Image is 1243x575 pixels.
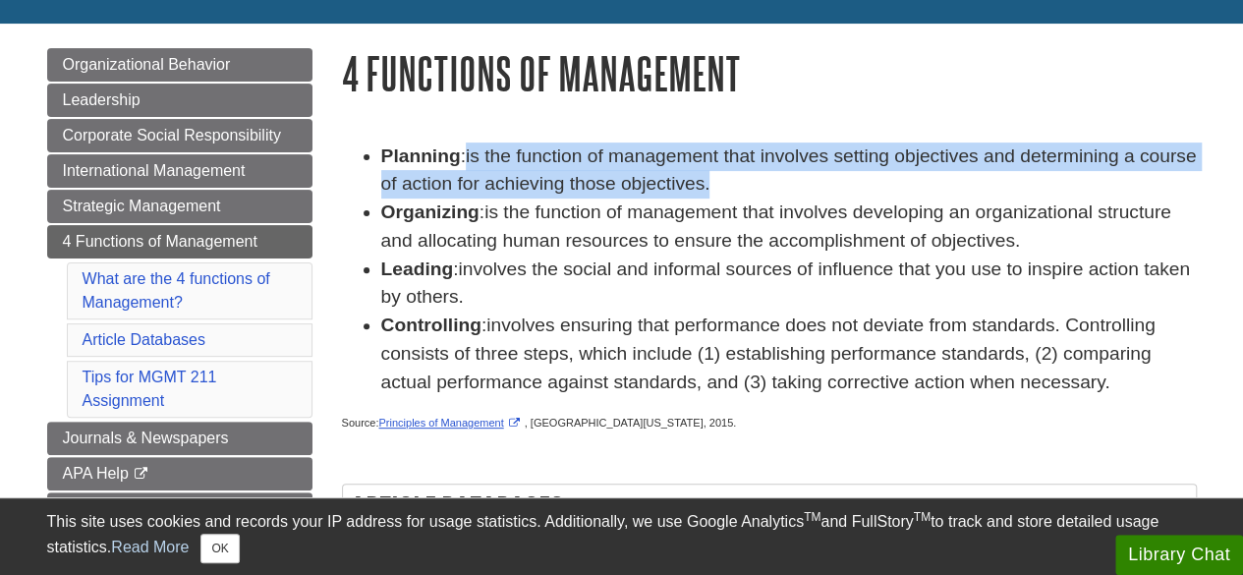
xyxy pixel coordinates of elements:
[63,91,141,108] span: Leadership
[342,417,737,429] span: Source: , [GEOGRAPHIC_DATA][US_STATE], 2015.
[381,259,1190,308] span: involves the social and informal sources of influence that you use to inspire action taken by oth...
[381,201,1171,251] span: is the function of management that involves developing an organizational structure and allocating...
[381,143,1197,200] li: :
[47,48,312,549] div: Guide Page Menu
[381,315,1156,392] span: involves ensuring that performance does not deviate from standards. Controlling consists of three...
[47,154,312,188] a: International Management
[381,259,454,279] strong: Leading
[63,127,281,144] span: Corporate Social Responsibility
[47,510,1197,563] div: This site uses cookies and records your IP address for usage statistics. Additionally, we use Goo...
[83,369,217,409] a: Tips for MGMT 211 Assignment
[63,198,221,214] span: Strategic Management
[342,48,1197,98] h1: 4 Functions of Management
[47,457,312,490] a: APA Help
[1115,535,1243,575] button: Library Chat
[47,492,312,549] a: Get Help From [PERSON_NAME]!
[343,485,1196,537] h2: Article Databases
[381,145,461,166] strong: Planning
[63,430,229,446] span: Journals & Newspapers
[381,145,1197,195] span: is the function of management that involves setting objectives and determining a course of action...
[47,422,312,455] a: Journals & Newspapers
[381,315,481,335] strong: Controlling
[111,539,189,555] a: Read More
[381,201,480,222] strong: Organizing
[83,270,270,311] a: What are the 4 functions of Management?
[381,312,1197,396] li: :
[47,190,312,223] a: Strategic Management
[47,225,312,259] a: 4 Functions of Management
[47,119,312,152] a: Corporate Social Responsibility
[804,510,820,524] sup: TM
[83,331,205,348] a: Article Databases
[47,48,312,82] a: Organizational Behavior
[378,417,524,429] a: Link opens in new window
[47,84,312,117] a: Leadership
[381,256,1197,313] li: :
[200,534,239,563] button: Close
[63,233,257,250] span: 4 Functions of Management
[63,56,231,73] span: Organizational Behavior
[63,162,246,179] span: International Management
[381,199,1197,256] li: :
[133,468,149,481] i: This link opens in a new window
[914,510,931,524] sup: TM
[63,465,129,482] span: APA Help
